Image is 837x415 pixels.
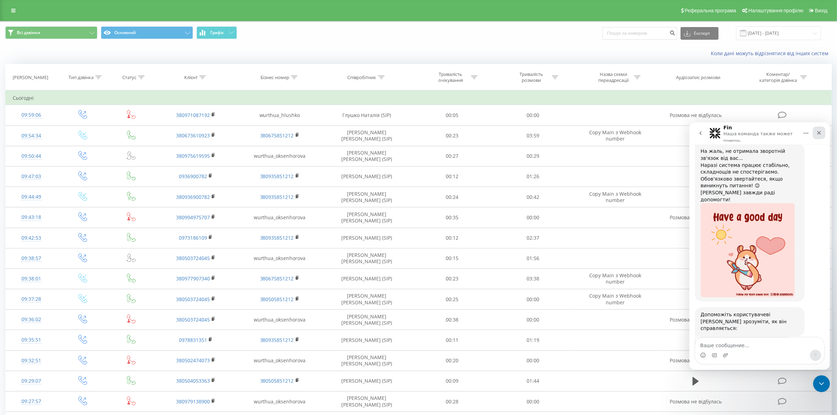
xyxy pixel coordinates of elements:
[670,214,722,221] span: Розмова не відбулась
[260,173,294,180] a: 380935851212
[412,187,492,207] td: 00:24
[412,248,492,268] td: 00:15
[238,391,322,412] td: wurthua_oksenhorova
[412,105,492,125] td: 00:05
[13,395,50,408] div: 09:27:57
[13,374,50,388] div: 09:29:07
[412,268,492,289] td: 00:23
[412,391,492,412] td: 00:28
[238,207,322,228] td: wurthua_oksenhorova
[176,275,210,282] a: 380977907340
[322,248,412,268] td: [PERSON_NAME] [PERSON_NAME] (SIP)
[412,228,492,248] td: 00:12
[348,74,376,80] div: Співробітник
[176,132,210,139] a: 380673610923
[238,248,322,268] td: wurthua_oksenhorova
[176,194,210,200] a: 380936900782
[758,71,799,83] div: Коментар/категорія дзвінка
[22,230,28,236] button: Средство выбора GIF-файла
[13,149,50,163] div: 09:50:44
[412,125,492,146] td: 00:23
[412,207,492,228] td: 00:35
[322,391,412,412] td: [PERSON_NAME] [PERSON_NAME] (SIP)
[412,166,492,187] td: 00:12
[13,129,50,143] div: 09:54:34
[603,27,677,40] input: Пошук за номером
[412,289,492,310] td: 00:25
[748,8,803,13] span: Налаштування профілю
[13,74,48,80] div: [PERSON_NAME]
[573,187,657,207] td: Copy Main з Webhook number
[260,296,294,303] a: 380505851212
[322,207,412,228] td: [PERSON_NAME] [PERSON_NAME] (SIP)
[670,316,722,323] span: Розмова не відбулась
[492,166,573,187] td: 01:26
[595,71,632,83] div: Назва схеми переадресації
[13,313,50,326] div: 09:36:02
[670,112,722,118] span: Розмова не відбулась
[412,146,492,166] td: 00:27
[492,248,573,268] td: 01:56
[176,398,210,405] a: 380979138900
[322,350,412,371] td: [PERSON_NAME] [PERSON_NAME] (SIP)
[176,112,210,118] a: 380971087192
[176,153,210,159] a: 380975619595
[238,350,322,371] td: wurthua_oksenhorova
[412,371,492,391] td: 00:09
[492,310,573,330] td: 00:00
[322,310,412,330] td: [PERSON_NAME] [PERSON_NAME] (SIP)
[13,170,50,183] div: 09:47:03
[260,194,294,200] a: 380935851212
[13,354,50,368] div: 09:32:51
[513,71,550,83] div: Тривалість розмови
[184,74,198,80] div: Клієнт
[33,230,39,236] button: Добавить вложение
[11,230,17,236] button: Средство выбора эмодзи
[260,74,289,80] div: Бізнес номер
[689,122,830,370] iframe: Intercom live chat
[238,310,322,330] td: wurthua_oksenhorova
[573,125,657,146] td: Copy Main з Webhook number
[322,187,412,207] td: [PERSON_NAME] [PERSON_NAME] (SIP)
[573,268,657,289] td: Copy Main з Webhook number
[711,50,832,57] a: Коли дані можуть відрізнятися вiд інших систем
[210,30,224,35] span: Графік
[179,173,207,180] a: 0936900782
[681,27,719,40] button: Експорт
[5,26,97,39] button: Всі дзвінки
[13,210,50,224] div: 09:43:18
[322,125,412,146] td: [PERSON_NAME] [PERSON_NAME] (SIP)
[813,375,830,392] iframe: Intercom live chat
[6,215,135,265] div: Fin говорит…
[13,231,50,245] div: 09:42:53
[432,71,469,83] div: Тривалість очікування
[492,330,573,350] td: 01:19
[322,166,412,187] td: [PERSON_NAME] (SIP)
[260,275,294,282] a: 380675851212
[260,377,294,384] a: 380505851212
[492,350,573,371] td: 00:00
[176,255,210,261] a: 380503724045
[176,377,210,384] a: 380504053363
[13,333,50,347] div: 09:35:51
[260,234,294,241] a: 380935851212
[492,289,573,310] td: 00:00
[121,227,132,239] button: Отправить сообщение…
[176,316,210,323] a: 380503724045
[260,132,294,139] a: 380675851212
[322,371,412,391] td: [PERSON_NAME] (SIP)
[322,289,412,310] td: [PERSON_NAME] [PERSON_NAME] (SIP)
[492,146,573,166] td: 00:29
[492,268,573,289] td: 03:38
[685,8,736,13] span: Реферальна програма
[670,398,722,405] span: Розмова не відбулась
